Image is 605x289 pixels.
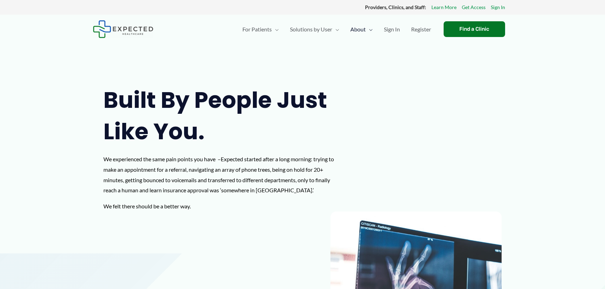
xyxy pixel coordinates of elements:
a: Sign In [491,3,505,12]
a: AboutMenu Toggle [345,17,378,42]
nav: Primary Site Navigation [237,17,437,42]
a: Sign In [378,17,406,42]
span: Solutions by User [290,17,332,42]
span: About [350,17,366,42]
h1: Built by people just like you. [103,84,342,147]
span: Menu Toggle [272,17,279,42]
span: Sign In [384,17,400,42]
span: Menu Toggle [332,17,339,42]
span: For Patients [242,17,272,42]
a: For PatientsMenu Toggle [237,17,284,42]
a: Register [406,17,437,42]
span: Menu Toggle [366,17,373,42]
a: Solutions by UserMenu Toggle [284,17,345,42]
a: Get Access [462,3,486,12]
span: Register [411,17,431,42]
p: We experienced the same pain points you have – [103,154,342,195]
p: We felt there should be a better way. [103,201,342,212]
a: Find a Clinic [444,21,505,37]
strong: Providers, Clinics, and Staff: [365,4,426,10]
a: Learn More [431,3,457,12]
img: Expected Healthcare Logo - side, dark font, small [93,20,153,38]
